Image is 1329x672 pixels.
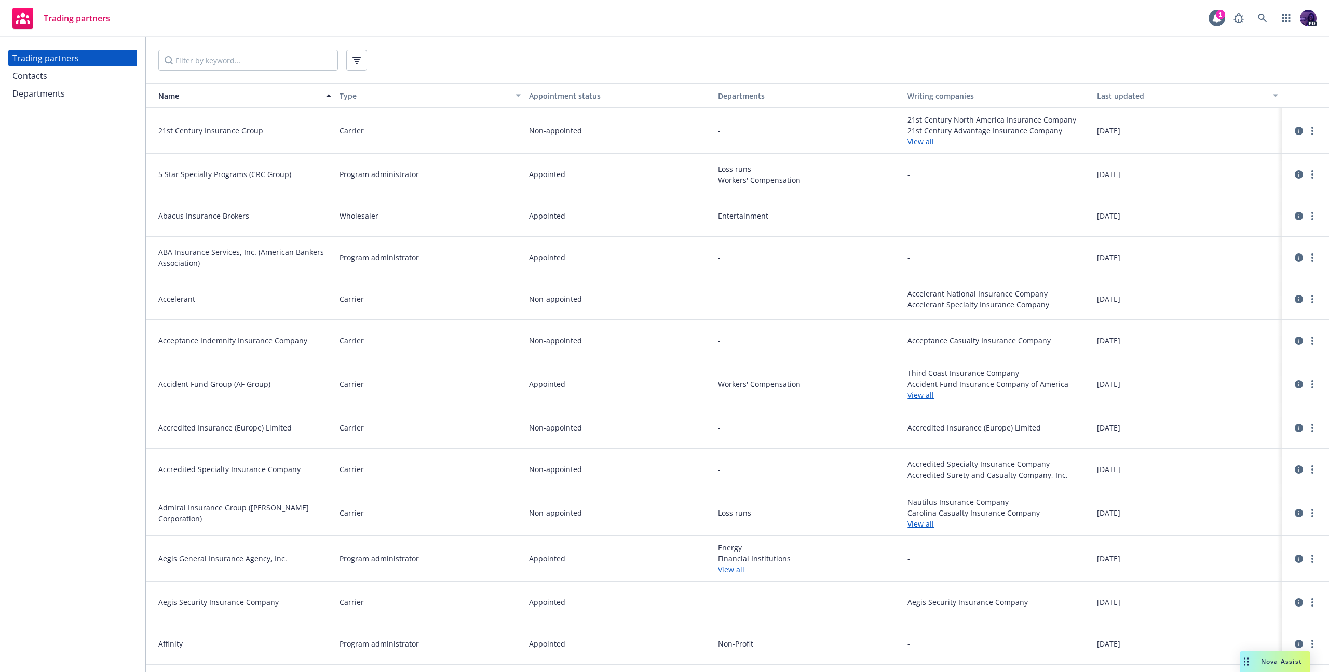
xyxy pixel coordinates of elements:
span: 21st Century Insurance Group [158,125,331,136]
input: Filter by keyword... [158,50,338,71]
span: Workers' Compensation [718,174,899,185]
span: [DATE] [1097,293,1120,304]
div: Name [150,90,320,101]
a: View all [718,564,899,575]
a: Switch app [1276,8,1297,29]
a: circleInformation [1293,334,1305,347]
span: Carrier [340,293,364,304]
a: circleInformation [1293,507,1305,519]
a: more [1306,596,1319,609]
a: circleInformation [1293,293,1305,305]
a: more [1306,507,1319,519]
div: Departments [12,85,65,102]
a: more [1306,553,1319,565]
a: more [1306,334,1319,347]
span: [DATE] [1097,638,1120,649]
a: more [1306,210,1319,222]
a: circleInformation [1293,168,1305,181]
span: - [907,553,910,564]
span: Program administrator [340,252,419,263]
span: 21st Century Advantage Insurance Company [907,125,1089,136]
div: Type [340,90,509,101]
span: - [718,422,721,433]
span: Appointed [529,553,565,564]
span: Non-appointed [529,293,582,304]
span: - [718,464,721,475]
span: [DATE] [1097,597,1120,608]
a: Trading partners [8,4,114,33]
a: Trading partners [8,50,137,66]
span: [DATE] [1097,422,1120,433]
a: Report a Bug [1228,8,1249,29]
span: Third Coast Insurance Company [907,368,1089,379]
a: more [1306,422,1319,434]
span: Non-appointed [529,422,582,433]
span: Aegis General Insurance Agency, Inc. [158,553,331,564]
span: Loss runs [718,164,899,174]
a: more [1306,125,1319,137]
span: ABA Insurance Services, Inc. (American Bankers Association) [158,247,331,268]
a: circleInformation [1293,251,1305,264]
div: Contacts [12,68,47,84]
span: Admiral Insurance Group ([PERSON_NAME] Corporation) [158,502,331,524]
span: Carrier [340,422,364,433]
span: Program administrator [340,638,419,649]
span: Accredited Surety and Casualty Company, Inc. [907,469,1089,480]
span: Accident Fund Insurance Company of America [907,379,1089,389]
a: circleInformation [1293,463,1305,476]
span: 21st Century North America Insurance Company [907,114,1089,125]
a: more [1306,463,1319,476]
a: View all [907,518,1089,529]
div: 1 [1216,10,1225,19]
button: Nova Assist [1240,651,1310,672]
span: Carrier [340,597,364,608]
span: Affinity [158,638,331,649]
button: Last updated [1093,83,1282,108]
button: Type [335,83,525,108]
span: - [718,293,721,304]
span: Acceptance Indemnity Insurance Company [158,335,331,346]
a: more [1306,293,1319,305]
span: Financial Institutions [718,553,899,564]
span: Energy [718,542,899,553]
a: View all [907,136,1089,147]
span: Abacus Insurance Brokers [158,210,331,221]
a: more [1306,168,1319,181]
span: Non-appointed [529,125,582,136]
span: - [907,638,910,649]
button: Appointment status [525,83,714,108]
span: Appointed [529,210,565,221]
button: Writing companies [903,83,1093,108]
span: Program administrator [340,553,419,564]
span: Entertainment [718,210,899,221]
span: Accelerant National Insurance Company [907,288,1089,299]
span: Accredited Specialty Insurance Company [907,459,1089,469]
span: [DATE] [1097,210,1120,221]
div: Appointment status [529,90,710,101]
span: Nova Assist [1261,657,1302,666]
span: [DATE] [1097,379,1120,389]
span: - [718,252,721,263]
span: [DATE] [1097,169,1120,180]
span: Carrier [340,464,364,475]
span: - [718,335,721,346]
span: - [718,597,721,608]
span: Carrier [340,507,364,518]
div: Writing companies [907,90,1089,101]
a: more [1306,638,1319,650]
span: [DATE] [1097,553,1120,564]
span: Appointed [529,638,565,649]
span: Non-appointed [529,335,582,346]
a: circleInformation [1293,596,1305,609]
span: Acceptance Casualty Insurance Company [907,335,1089,346]
a: more [1306,251,1319,264]
span: Accredited Insurance (Europe) Limited [158,422,331,433]
span: Non-appointed [529,464,582,475]
span: Nautilus Insurance Company [907,496,1089,507]
div: Last updated [1097,90,1267,101]
span: Carrier [340,379,364,389]
span: Carrier [340,125,364,136]
span: Appointed [529,379,565,389]
a: View all [907,389,1089,400]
